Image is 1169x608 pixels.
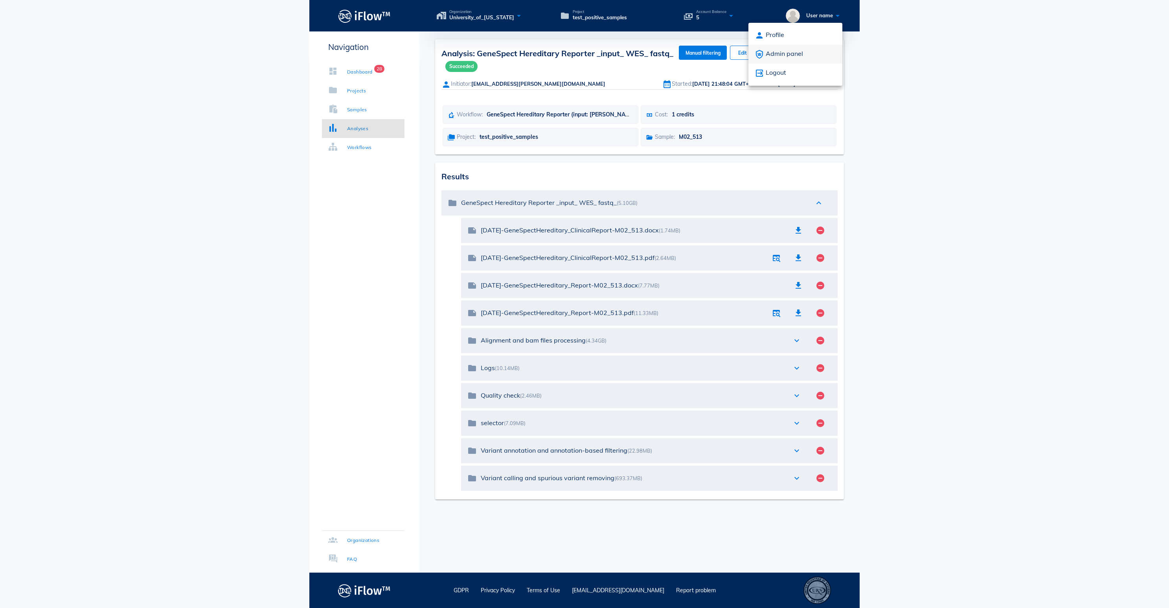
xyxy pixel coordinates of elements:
i: expand_more [792,336,801,345]
div: [DATE]-GeneSpectHereditary_Report-M02_513.pdf [481,309,765,317]
div: selector [481,419,784,427]
i: expand_more [792,418,801,428]
div: Analyses [347,125,368,133]
i: remove_circle [816,226,825,235]
i: remove_circle [816,281,825,290]
div: FAQ [347,555,357,563]
i: remove_circle [816,446,825,455]
div: Organizations [347,536,379,544]
div: Projects [347,87,366,95]
p: Navigation [322,41,404,53]
span: GeneSpect Hereditary Reporter (input: [PERSON_NAME], fastq) [487,111,654,118]
i: folder [467,391,477,400]
a: GDPR [454,587,469,594]
i: note [467,281,477,290]
img: User name [786,9,800,23]
span: test_positive_samples [573,14,627,22]
span: (10.14MB) [495,365,520,371]
i: remove_circle [816,336,825,345]
i: note [467,253,477,263]
a: [EMAIL_ADDRESS][DOMAIN_NAME] [572,587,664,594]
span: (5.10GB) [617,200,638,206]
span: test_positive_samples [480,133,538,140]
i: folder [467,418,477,428]
div: Dashboard [347,68,373,76]
span: 5 [696,14,726,22]
span: Analysis: GeneSpect Hereditary Reporter _input_ WES_ fastq_ [441,48,673,70]
span: University_of_[US_STATE] [449,14,514,22]
iframe: Drift Widget Chat Controller [1130,569,1160,599]
span: [DATE] 21:48:04 GMT+2 [692,81,752,87]
a: Terms of Use [527,587,560,594]
i: remove_circle [816,308,825,318]
i: remove_circle [816,391,825,400]
span: Succeeded [445,61,478,72]
span: (4.34GB) [586,337,607,344]
span: Cost: [655,111,668,118]
span: (2.46MB) [520,392,542,399]
div: Quality check [481,392,784,399]
i: note [467,226,477,235]
i: folder [467,336,477,345]
div: Variant annotation and annotation-based filtering [481,447,784,454]
div: Workflows [347,144,372,151]
span: (22.98MB) [627,448,652,454]
span: Badge [374,65,384,73]
div: Logout [755,68,836,78]
i: expand_more [792,474,801,483]
span: (11.33MB) [634,310,658,316]
span: (693.37MB) [614,475,642,481]
i: folder [448,198,457,208]
span: (7.77MB) [638,282,660,289]
span: Sample: [655,133,675,140]
div: ISO 13485 – Quality Management System [803,577,831,604]
div: GeneSpect Hereditary Reporter _input_ WES_ fastq_ [461,199,806,206]
span: Account Balance [696,10,726,14]
span: Started: [672,80,692,87]
div: Samples [347,106,367,114]
div: Variant calling and spurious variant removing [481,474,784,482]
i: note [467,308,477,318]
div: [DATE]-GeneSpectHereditary_ClinicalReport-M02_513.pdf [481,254,765,262]
span: (1.74MB) [659,227,680,234]
span: Organization [449,10,514,14]
span: 1 credits [672,111,694,118]
span: User name [806,12,833,18]
i: folder [467,363,477,373]
span: M02_513 [679,133,702,140]
span: Project [573,10,627,14]
span: [EMAIL_ADDRESS][PERSON_NAME][DOMAIN_NAME] [471,81,605,87]
div: [DATE]-GeneSpectHereditary_Report-M02_513.docx [481,282,787,289]
div: Logs [481,364,784,372]
i: expand_less [814,198,823,208]
span: Manual filtering [685,50,721,56]
i: folder [467,474,477,483]
i: folder [467,446,477,455]
span: Edit [737,50,748,56]
button: Manual filtering [679,46,727,60]
i: remove_circle [816,253,825,263]
div: Admin panel [755,50,836,59]
a: Privacy Policy [481,587,515,594]
span: (7.09MB) [504,420,526,426]
span: Project: [457,133,476,140]
div: [DATE]-GeneSpectHereditary_ClinicalReport-M02_513.docx [481,227,787,234]
i: remove_circle [816,474,825,483]
a: Logo [309,7,419,25]
a: Report problem [676,587,716,594]
i: expand_more [792,363,801,373]
span: Workflow: [457,111,483,118]
i: expand_more [792,446,801,455]
div: Alignment and bam files processing [481,337,784,344]
span: Results [441,171,469,181]
i: remove_circle [816,418,825,428]
span: (2.64MB) [654,255,676,261]
i: remove_circle [816,363,825,373]
span: Initiator: [451,80,471,87]
i: expand_more [792,391,801,400]
img: logo [338,582,390,599]
div: Profile [755,31,836,40]
button: Edit [730,46,755,60]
